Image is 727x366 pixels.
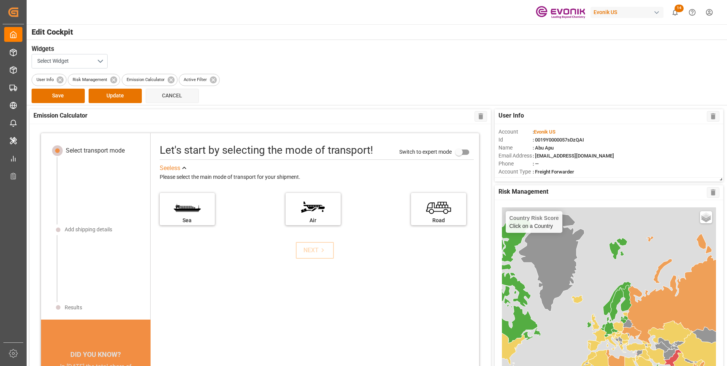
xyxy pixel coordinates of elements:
span: Cancel [162,92,182,99]
div: Risk Management [68,74,120,86]
span: Active Filter [179,76,211,83]
button: open menu [32,54,108,68]
div: User Info [32,74,67,86]
button: Update [89,89,142,103]
button: Save [32,89,85,103]
button: Evonik US [590,5,667,19]
h3: Widgets [32,45,713,54]
button: show 14 new notifications [667,4,684,21]
span: Select Widget [37,57,69,65]
span: User Info [32,76,58,83]
span: User Info [498,111,524,122]
span: Emission Calculator [122,76,169,83]
span: Emission Calculator [33,111,87,122]
span: Risk Management [68,76,112,83]
span: Edit Cockpit [32,26,721,38]
button: Help Center [684,4,701,21]
span: Risk Management [498,187,548,198]
div: Evonik US [590,7,664,18]
div: Emission Calculator [122,74,178,86]
span: 14 [675,5,684,12]
div: Active Filter [179,74,220,86]
img: Evonik-brand-mark-Deep-Purple-RGB.jpeg_1700498283.jpeg [536,6,585,19]
button: Cancel [146,89,199,103]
